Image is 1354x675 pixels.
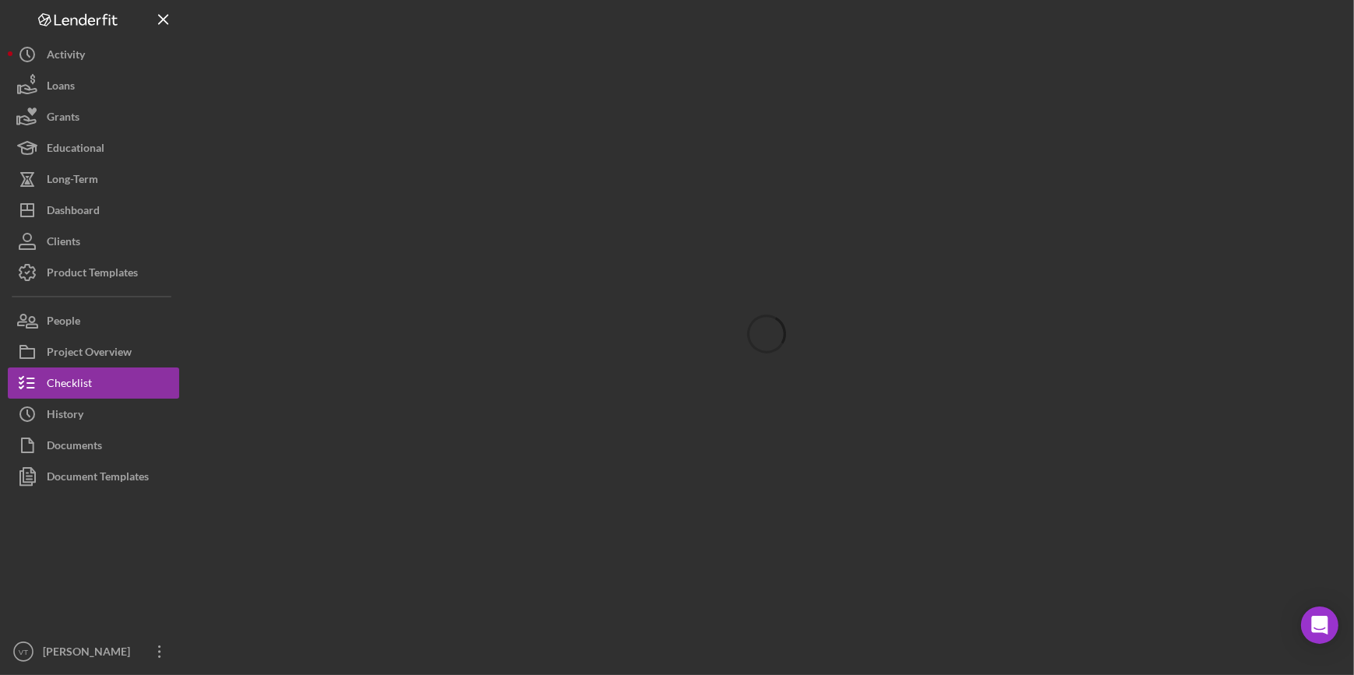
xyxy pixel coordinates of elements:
button: Product Templates [8,257,179,288]
div: Activity [47,39,85,74]
div: Dashboard [47,195,100,230]
div: Product Templates [47,257,138,292]
button: Dashboard [8,195,179,226]
button: Educational [8,132,179,163]
div: Document Templates [47,461,149,496]
button: Grants [8,101,179,132]
button: VT[PERSON_NAME] [8,636,179,667]
div: Open Intercom Messenger [1301,606,1338,644]
div: People [47,305,80,340]
button: Clients [8,226,179,257]
button: Loans [8,70,179,101]
div: Loans [47,70,75,105]
button: Long-Term [8,163,179,195]
div: Grants [47,101,79,136]
div: Documents [47,430,102,465]
button: Documents [8,430,179,461]
div: Project Overview [47,336,132,371]
button: Activity [8,39,179,70]
div: [PERSON_NAME] [39,636,140,671]
div: History [47,399,83,434]
button: Checklist [8,367,179,399]
button: Document Templates [8,461,179,492]
div: Clients [47,226,80,261]
div: Checklist [47,367,92,403]
div: Long-Term [47,163,98,199]
button: People [8,305,179,336]
text: VT [19,648,28,656]
div: Educational [47,132,104,167]
button: History [8,399,179,430]
button: Project Overview [8,336,179,367]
